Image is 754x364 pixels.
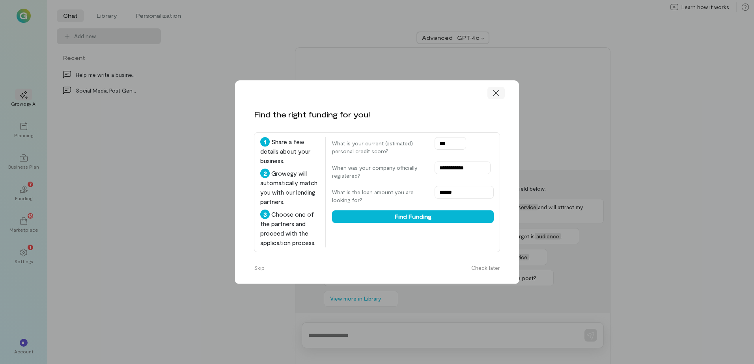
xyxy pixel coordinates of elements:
label: When was your company officially registered? [332,164,427,180]
div: 1 [260,137,270,147]
div: Growegy will automatically match you with our lending partners. [260,169,319,206]
label: What is your current (estimated) personal credit score? [332,139,427,155]
button: Find Funding [332,210,494,223]
div: Share a few details about your business. [260,137,319,165]
div: 3 [260,210,270,219]
div: 2 [260,169,270,178]
button: Check later [467,262,505,274]
div: Find the right funding for you! [254,109,370,120]
button: Skip [249,262,269,274]
div: Choose one of the partners and proceed with the application process. [260,210,319,247]
label: What is the loan amount you are looking for? [332,188,427,204]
